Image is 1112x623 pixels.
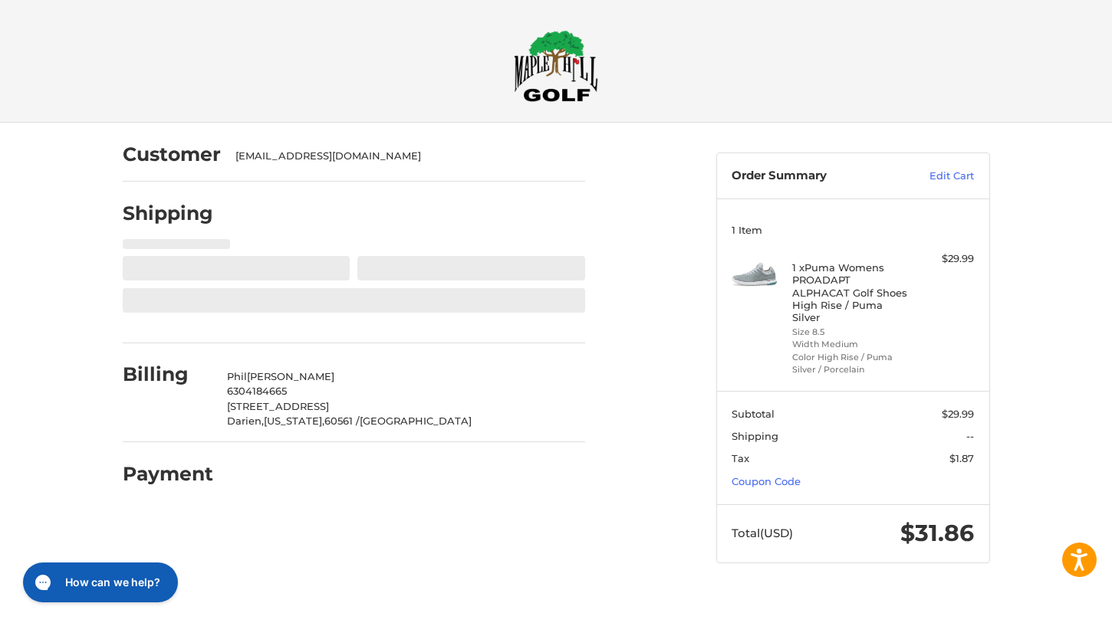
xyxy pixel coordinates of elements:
li: Size 8.5 [792,326,910,339]
a: Coupon Code [732,475,801,487]
div: $29.99 [913,251,974,267]
span: Darien, [227,415,264,427]
span: Shipping [732,430,778,442]
span: Phil [227,370,247,382]
span: [GEOGRAPHIC_DATA] [360,415,472,427]
li: Width Medium [792,338,910,351]
h2: Customer [123,143,221,166]
h2: Shipping [123,202,213,225]
h2: Billing [123,362,212,386]
span: Subtotal [732,408,775,420]
h3: Order Summary [732,169,897,184]
span: Total (USD) [732,526,793,540]
li: Color High Rise / Puma Silver / Porcelain [792,351,910,376]
span: $1.87 [949,452,974,464]
iframe: Gorgias live chat messenger [15,557,183,608]
span: [PERSON_NAME] [247,370,334,382]
span: [STREET_ADDRESS] [227,400,329,412]
h3: 1 Item [732,224,974,236]
span: -- [966,430,974,442]
span: 60561 / [324,415,360,427]
a: Edit Cart [897,169,974,184]
h4: 1 x Puma Womens PROADAPT ALPHACAT Golf Shoes High Rise / Puma Silver [792,261,910,323]
span: $29.99 [942,408,974,420]
img: Maple Hill Golf [514,30,598,102]
span: $31.86 [900,519,974,547]
div: [EMAIL_ADDRESS][DOMAIN_NAME] [235,149,570,164]
span: Tax [732,452,749,464]
h2: Payment [123,462,213,486]
span: 6304184665 [227,385,287,397]
span: [US_STATE], [264,415,324,427]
